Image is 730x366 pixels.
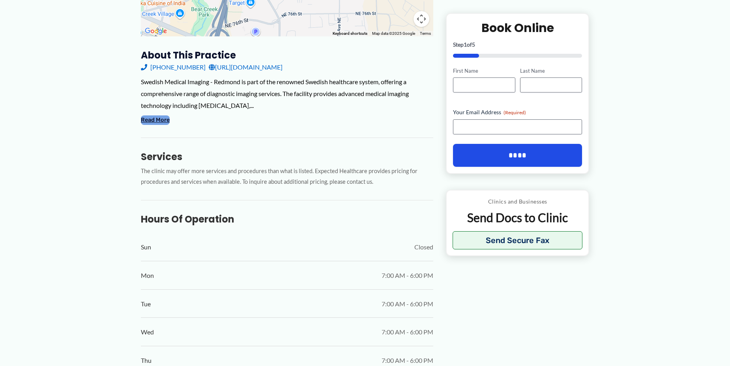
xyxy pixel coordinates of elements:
h2: Book Online [453,20,582,35]
button: Read More [141,115,170,125]
span: Mon [141,270,154,281]
span: Closed [414,241,433,253]
p: Step of [453,42,582,47]
label: Last Name [520,67,582,74]
h3: About this practice [141,49,433,61]
a: Open this area in Google Maps (opens a new window) [143,26,169,36]
div: Swedish Medical Imaging - Redmond is part of the renowned Swedish healthcare system, offering a c... [141,76,433,111]
span: Tue [141,298,151,310]
a: [URL][DOMAIN_NAME] [209,61,283,73]
h3: Services [141,151,433,163]
span: 7:00 AM - 6:00 PM [382,326,433,338]
span: 5 [472,41,475,47]
button: Keyboard shortcuts [333,31,367,36]
h3: Hours of Operation [141,213,433,225]
p: Send Docs to Clinic [453,210,582,225]
img: Google [143,26,169,36]
button: Send Secure Fax [453,231,582,249]
span: (Required) [504,109,526,115]
label: First Name [453,67,515,74]
p: Clinics and Businesses [453,196,582,207]
a: Terms (opens in new tab) [420,31,431,36]
span: Sun [141,241,151,253]
span: Wed [141,326,154,338]
p: The clinic may offer more services and procedures than what is listed. Expected Healthcare provid... [141,166,433,187]
span: 1 [464,41,467,47]
label: Your Email Address [453,108,582,116]
a: [PHONE_NUMBER] [141,61,206,73]
span: 7:00 AM - 6:00 PM [382,270,433,281]
span: Map data ©2025 Google [372,31,415,36]
span: 7:00 AM - 6:00 PM [382,298,433,310]
button: Map camera controls [414,11,429,27]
